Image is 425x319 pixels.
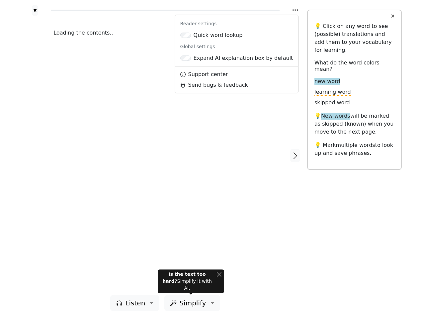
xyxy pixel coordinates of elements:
[314,78,340,85] span: new word
[314,89,351,96] span: learning word
[314,59,394,72] h6: What do the word colors mean?
[110,295,159,311] button: Listen
[53,29,277,37] div: Loading the contents..
[386,10,399,22] button: ✕
[32,5,38,16] button: ✖
[175,53,298,63] a: Expand AI explanation box by default
[314,22,394,54] p: 💡 Click on any word to see (possible) translations and add them to your vocabulary for learning.
[175,30,298,41] a: Quick word lookup
[216,271,221,278] button: Close
[175,69,298,80] a: Support center
[194,31,243,39] div: Quick word lookup
[175,18,298,30] div: Reader settings
[125,298,145,308] span: Listen
[314,112,394,136] p: 💡 will be marked as skipped (known) when you move to the next page.
[175,41,298,53] div: Global settings
[164,295,220,311] button: Simplify
[175,80,298,90] a: Send bugs & feedback
[160,271,214,292] div: Simplify it with AI.
[314,141,394,157] p: 💡 Mark to look up and save phrases.
[194,54,293,62] div: Expand AI explanation box by default
[314,99,350,106] span: skipped word
[179,298,206,308] span: Simplify
[336,142,375,148] span: multiple words
[321,113,350,120] span: New words
[162,271,206,284] strong: Is the text too hard?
